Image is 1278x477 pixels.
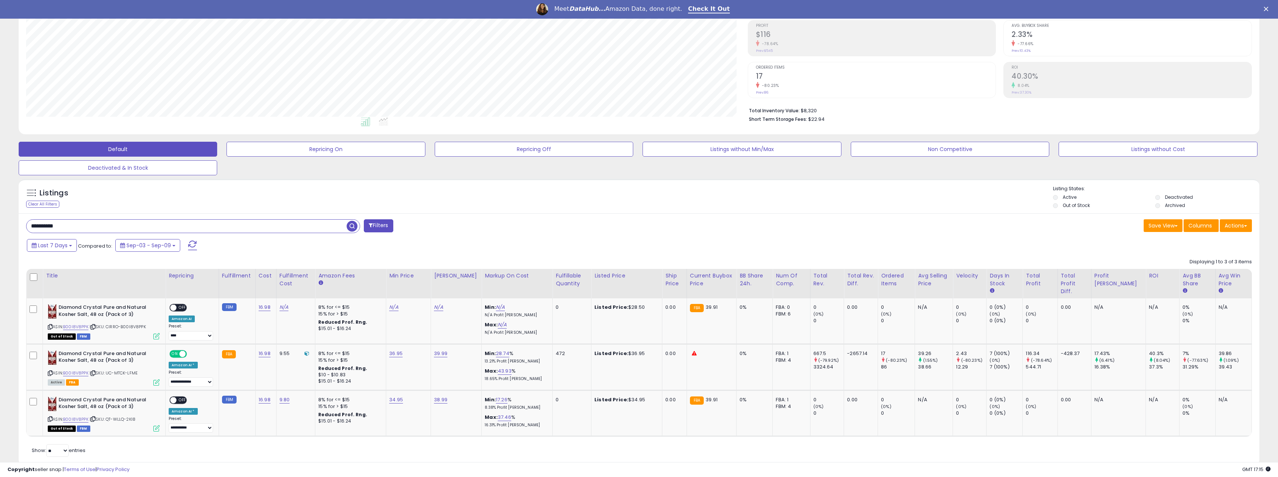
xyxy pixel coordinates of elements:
small: (-80.23%) [961,357,982,363]
div: N/A [918,304,947,311]
i: DataHub... [569,5,605,12]
span: | SKU: UC-MTCK-LFME [90,370,138,376]
span: OFF [176,397,188,403]
h2: 2.33% [1012,30,1252,40]
small: (0%) [956,311,966,317]
button: Save View [1144,219,1182,232]
small: (0%) [1026,404,1036,409]
div: 15% for > $15 [318,357,380,364]
small: (0%) [956,404,966,409]
div: 544.71 [1026,364,1057,370]
small: (0%) [990,311,1000,317]
small: 8.04% [1015,83,1029,88]
a: 16.98 [259,396,271,404]
span: 39.91 [706,304,718,311]
div: Clear All Filters [26,201,59,208]
div: 0 [956,410,986,417]
h2: $116 [756,30,996,40]
a: 36.95 [389,350,403,357]
div: N/A [1094,396,1140,403]
span: FBM [77,333,90,340]
div: N/A [1219,304,1246,311]
div: ASIN: [48,350,160,385]
p: N/A Profit [PERSON_NAME] [485,330,547,335]
div: -2657.14 [847,350,872,357]
span: OFF [176,305,188,311]
div: 8% for <= $15 [318,304,380,311]
div: 0 [881,317,915,324]
span: FBM [77,426,90,432]
small: (-78.64%) [1031,357,1052,363]
span: $22.94 [808,116,825,123]
small: FBM [222,303,237,311]
div: Repricing [169,272,216,280]
div: 2.43 [956,350,986,357]
span: Ordered Items [756,66,996,70]
div: BB Share 24h. [740,272,769,288]
img: 41qmQvlLntL._SL40_.jpg [48,396,57,411]
small: Amazon Fees. [318,280,323,286]
div: 0% [1182,304,1215,311]
p: 18.65% Profit [PERSON_NAME] [485,376,547,382]
span: Sep-03 - Sep-09 [126,242,171,249]
label: Archived [1165,202,1185,208]
button: Default [19,142,217,157]
b: Min: [485,350,496,357]
div: Listed Price [594,272,659,280]
span: FBA [66,379,79,386]
div: 0 (0%) [990,304,1022,311]
small: (0%) [990,357,1000,363]
div: FBA: 1 [776,350,804,357]
div: Total Profit Diff. [1061,272,1088,295]
b: Diamond Crystal Pure and Natural Kosher Salt, 48 oz (Pack of 3) [59,350,149,366]
p: N/A Profit [PERSON_NAME] [485,313,547,318]
small: -80.23% [759,83,779,88]
a: N/A [279,304,288,311]
div: Markup on Cost [485,272,549,280]
div: Avg BB Share [1182,272,1212,288]
div: 0.00 [847,304,872,311]
button: Repricing Off [435,142,633,157]
img: 41qmQvlLntL._SL40_.jpg [48,350,57,365]
div: Fulfillable Quantity [556,272,588,288]
a: 16.98 [259,304,271,311]
div: Preset: [169,370,213,387]
div: Amazon AI * [169,362,198,368]
small: Days In Stock. [990,288,994,294]
small: Prev: $545 [756,48,773,53]
div: N/A [1094,304,1140,311]
small: (0%) [1026,311,1036,317]
div: 86 [881,364,915,370]
a: B00I8V8PPK [63,416,88,423]
a: B00I8V8PPK [63,324,88,330]
div: 0 [813,410,844,417]
a: 37.46 [498,414,511,421]
div: $15.01 - $16.24 [318,326,380,332]
div: Fulfillment [222,272,252,280]
p: 13.21% Profit [PERSON_NAME] [485,359,547,364]
div: Cost [259,272,273,280]
strong: Copyright [7,466,35,473]
div: Preset: [169,416,213,433]
div: Ship Price [665,272,684,288]
div: Profit [PERSON_NAME] [1094,272,1143,288]
div: 8% for <= $15 [318,396,380,403]
button: Non Competitive [851,142,1049,157]
div: 0 [813,304,844,311]
label: Active [1063,194,1077,200]
a: N/A [496,304,505,311]
a: 38.99 [434,396,447,404]
b: Diamond Crystal Pure and Natural Kosher Salt, 48 oz (Pack of 3) [59,304,149,320]
small: FBM [222,396,237,404]
a: B00I8V8PPK [63,370,88,376]
div: 472 [556,350,585,357]
div: ASIN: [48,304,160,339]
a: N/A [434,304,443,311]
a: Terms of Use [64,466,96,473]
div: Displaying 1 to 3 of 3 items [1190,258,1252,266]
div: 0 [881,410,915,417]
div: Velocity [956,272,983,280]
button: Listings without Min/Max [643,142,841,157]
a: 34.95 [389,396,403,404]
div: $28.50 [594,304,656,311]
